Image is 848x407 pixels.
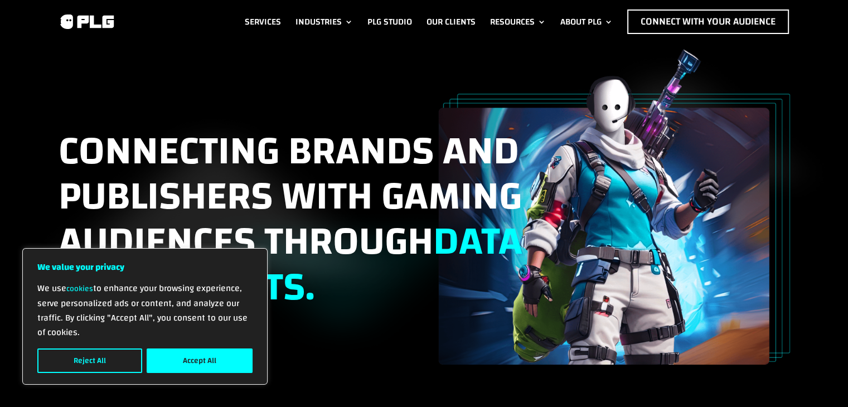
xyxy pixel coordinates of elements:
[295,9,353,34] a: Industries
[367,9,412,34] a: PLG Studio
[490,9,546,34] a: Resources
[37,260,253,274] p: We value your privacy
[37,348,142,373] button: Reject All
[59,114,522,324] span: Connecting brands and publishers with gaming audiences through
[59,205,522,323] span: data and insights.
[245,9,281,34] a: Services
[427,9,476,34] a: Our Clients
[66,282,93,296] a: cookies
[792,353,848,407] iframe: Chat Widget
[147,348,253,373] button: Accept All
[37,281,253,340] p: We use to enhance your browsing experience, serve personalized ads or content, and analyze our tr...
[22,248,268,385] div: We value your privacy
[627,9,789,34] a: Connect with Your Audience
[560,9,613,34] a: About PLG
